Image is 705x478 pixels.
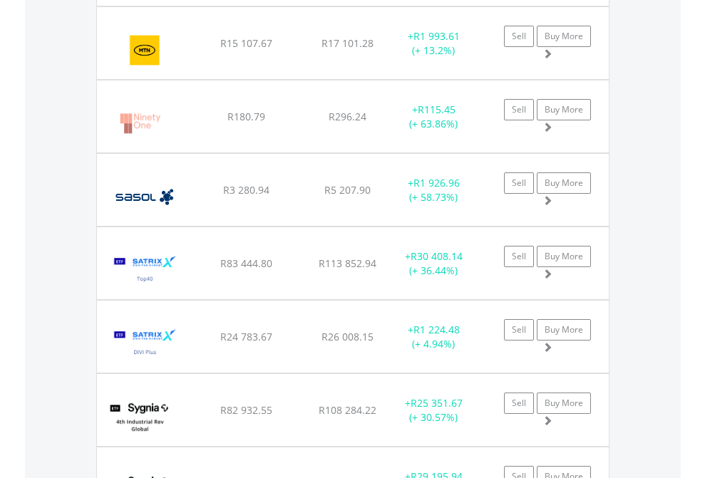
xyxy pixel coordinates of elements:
span: R1 224.48 [413,323,460,336]
div: + (+ 30.57%) [389,396,478,425]
img: EQU.ZA.SYG4IR.png [104,392,176,442]
a: Buy More [537,26,591,47]
span: R17 101.28 [321,36,374,50]
span: R82 932.55 [220,403,272,417]
a: Sell [504,319,534,341]
a: Buy More [537,246,591,267]
span: R113 852.94 [319,256,376,270]
img: EQU.ZA.MTN.png [104,25,186,76]
div: + (+ 36.44%) [389,249,478,278]
span: R26 008.15 [321,330,374,343]
a: Buy More [537,393,591,414]
div: + (+ 4.94%) [389,323,478,351]
a: Buy More [537,172,591,194]
div: + (+ 13.2%) [389,29,478,58]
a: Buy More [537,99,591,120]
img: EQU.ZA.SOL.png [104,172,185,222]
img: EQU.ZA.STX40.png [104,245,186,296]
span: R115.45 [418,103,456,116]
span: R108 284.22 [319,403,376,417]
span: R83 444.80 [220,256,272,270]
span: R25 351.67 [411,396,463,410]
span: R3 280.94 [223,183,269,197]
a: Buy More [537,319,591,341]
img: EQU.ZA.NY1.png [104,98,175,149]
span: R1 926.96 [413,176,460,189]
span: R180.79 [227,110,265,123]
span: R30 408.14 [411,249,463,263]
a: Sell [504,246,534,267]
img: EQU.ZA.STXDIV.png [104,318,186,369]
a: Sell [504,172,534,194]
span: R1 993.61 [413,29,460,43]
span: R296.24 [329,110,366,123]
div: + (+ 63.86%) [389,103,478,131]
a: Sell [504,393,534,414]
a: Sell [504,26,534,47]
div: + (+ 58.73%) [389,176,478,204]
span: R15 107.67 [220,36,272,50]
span: R24 783.67 [220,330,272,343]
span: R5 207.90 [324,183,371,197]
a: Sell [504,99,534,120]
